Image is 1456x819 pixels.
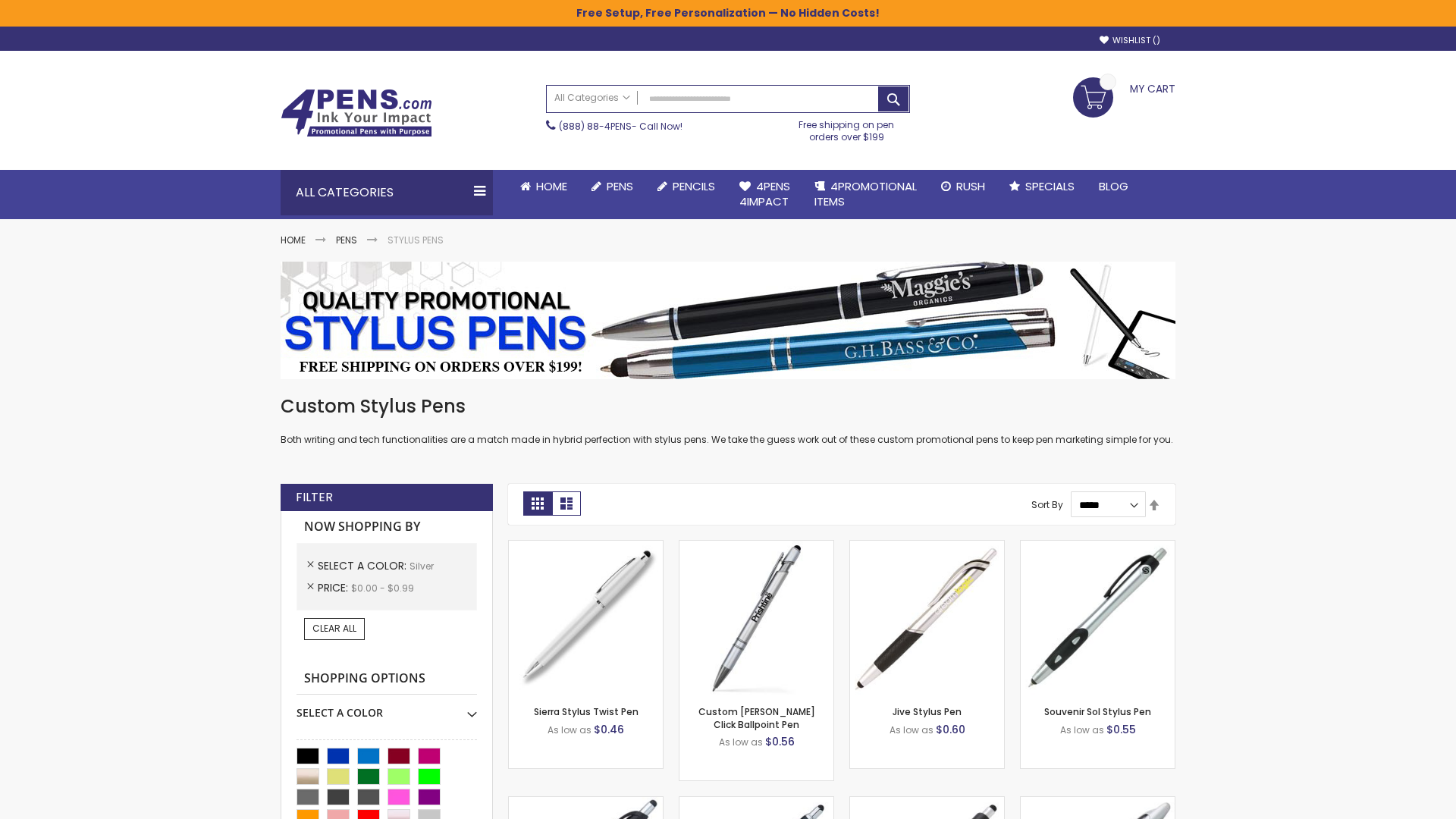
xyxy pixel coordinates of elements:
[727,170,802,219] a: 4Pens4impact
[297,695,477,720] div: Select A Color
[547,86,638,111] a: All Categories
[1021,540,1175,553] a: Souvenir Sol Stylus Pen-Silver
[890,723,934,736] span: As low as
[351,582,414,595] span: $0.00 - $0.99
[1031,498,1063,511] label: Sort By
[1044,705,1151,718] a: Souvenir Sol Stylus Pen
[929,170,997,203] a: Rush
[783,113,911,143] div: Free shipping on pen orders over $199
[1060,723,1104,736] span: As low as
[336,234,357,246] a: Pens
[719,736,763,748] span: As low as
[956,178,985,194] span: Rush
[594,722,624,737] span: $0.46
[281,262,1175,379] img: Stylus Pens
[281,234,306,246] a: Home
[1021,541,1175,695] img: Souvenir Sol Stylus Pen-Silver
[559,120,682,133] span: - Call Now!
[281,394,1175,419] h1: Custom Stylus Pens
[679,796,833,809] a: Epiphany Stylus Pens-Silver
[409,560,434,573] span: Silver
[673,178,715,194] span: Pencils
[814,178,917,209] span: 4PROMOTIONAL ITEMS
[698,705,815,730] a: Custom [PERSON_NAME] Click Ballpoint Pen
[297,663,477,695] strong: Shopping Options
[281,170,493,215] div: All Categories
[281,394,1175,447] div: Both writing and tech functionalities are a match made in hybrid perfection with stylus pens. We ...
[523,491,552,516] strong: Grid
[997,170,1087,203] a: Specials
[893,705,962,718] a: Jive Stylus Pen
[1106,722,1136,737] span: $0.55
[388,234,444,246] strong: Stylus Pens
[509,540,663,553] a: Stypen-35-Silver
[304,618,365,639] a: Clear All
[850,540,1004,553] a: Jive Stylus Pen-Silver
[508,170,579,203] a: Home
[534,705,639,718] a: Sierra Stylus Twist Pen
[1025,178,1075,194] span: Specials
[312,622,356,635] span: Clear All
[536,178,567,194] span: Home
[509,796,663,809] a: React Stylus Grip Pen-Silver
[296,489,333,506] strong: Filter
[936,722,965,737] span: $0.60
[1099,178,1128,194] span: Blog
[645,170,727,203] a: Pencils
[679,541,833,695] img: Custom Alex II Click Ballpoint Pen-Silver
[765,734,795,749] span: $0.56
[559,120,632,133] a: (888) 88-4PENS
[739,178,790,209] span: 4Pens 4impact
[1021,796,1175,809] a: Twist Highlighter-Pen Stylus Combo-Silver
[548,723,591,736] span: As low as
[318,580,351,595] span: Price
[1087,170,1141,203] a: Blog
[579,170,645,203] a: Pens
[679,540,833,553] a: Custom Alex II Click Ballpoint Pen-Silver
[509,541,663,695] img: Stypen-35-Silver
[318,558,409,573] span: Select A Color
[554,92,630,104] span: All Categories
[850,796,1004,809] a: Souvenir® Emblem Stylus Pen-Silver
[850,541,1004,695] img: Jive Stylus Pen-Silver
[281,89,432,137] img: 4Pens Custom Pens and Promotional Products
[1100,35,1160,46] a: Wishlist
[297,511,477,543] strong: Now Shopping by
[607,178,633,194] span: Pens
[802,170,929,219] a: 4PROMOTIONALITEMS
